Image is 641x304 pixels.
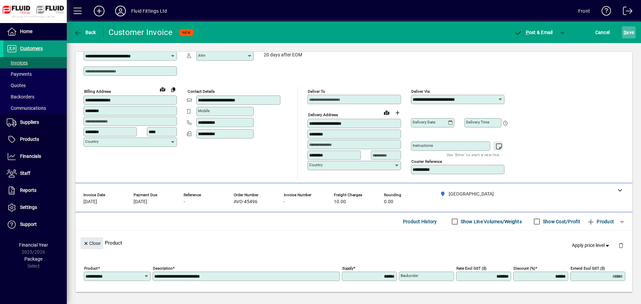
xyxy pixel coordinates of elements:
[85,139,98,144] mat-label: Country
[466,120,489,124] mat-label: Delivery time
[20,188,36,193] span: Reports
[3,165,67,182] a: Staff
[587,216,614,227] span: Product
[413,120,435,124] mat-label: Delivery date
[384,199,393,205] span: 0.00
[3,68,67,80] a: Payments
[513,266,535,271] mat-label: Discount (%)
[20,29,32,34] span: Home
[622,26,636,38] button: Save
[597,1,611,23] a: Knowledge Base
[198,53,205,58] mat-label: Attn
[20,171,30,176] span: Staff
[7,60,28,65] span: Invoices
[3,23,67,40] a: Home
[168,84,179,95] button: Copy to Delivery address
[20,205,37,210] span: Settings
[88,5,110,17] button: Add
[342,266,353,271] mat-label: Supply
[20,154,41,159] span: Financials
[309,163,323,167] mat-label: Country
[334,199,346,205] span: 10.00
[542,218,580,225] label: Show Cost/Profit
[3,131,67,148] a: Products
[3,102,67,114] a: Communications
[75,231,632,255] div: Product
[134,199,147,205] span: [DATE]
[514,30,553,35] span: ost & Email
[526,30,529,35] span: P
[3,114,67,131] a: Suppliers
[79,240,105,246] app-page-header-button: Close
[3,216,67,233] a: Support
[411,89,430,94] mat-label: Deliver via
[613,237,629,253] button: Delete
[456,266,486,271] mat-label: Rate excl GST ($)
[459,218,522,225] label: Show Line Volumes/Weights
[308,89,325,94] mat-label: Deliver To
[83,199,97,205] span: [DATE]
[613,242,629,248] app-page-header-button: Delete
[131,6,167,16] div: Fluid Fittings Ltd
[20,222,37,227] span: Support
[3,91,67,102] a: Backorders
[569,240,613,252] button: Apply price level
[84,266,98,271] mat-label: Product
[624,30,626,35] span: S
[7,105,46,111] span: Communications
[80,237,103,249] button: Close
[67,26,103,38] app-page-header-button: Back
[578,6,590,16] div: Front
[511,26,556,38] button: Post & Email
[401,273,418,278] mat-label: Backorder
[3,80,67,91] a: Quotes
[571,266,605,271] mat-label: Extend excl GST ($)
[3,148,67,165] a: Financials
[234,199,257,205] span: AVO-45496
[3,199,67,216] a: Settings
[72,26,98,38] button: Back
[198,108,210,113] mat-label: Mobile
[24,256,42,262] span: Package
[20,119,39,125] span: Suppliers
[7,94,34,99] span: Backorders
[184,199,185,205] span: -
[20,136,39,142] span: Products
[624,27,634,38] span: ave
[7,71,32,77] span: Payments
[110,5,131,17] button: Profile
[572,242,611,249] span: Apply price level
[400,216,440,228] button: Product History
[594,26,612,38] button: Cancel
[74,30,96,35] span: Back
[447,151,499,159] mat-hint: Use 'Enter' to start a new line
[284,199,285,205] span: -
[618,1,633,23] a: Logout
[392,107,403,118] button: Choose address
[3,182,67,199] a: Reports
[19,242,48,248] span: Financial Year
[411,159,442,164] mat-label: Courier Reference
[7,83,26,88] span: Quotes
[83,238,100,249] span: Close
[182,30,191,35] span: NEW
[109,27,173,38] div: Customer Invoice
[264,52,302,58] span: 20 days after EOM
[20,46,43,51] span: Customers
[3,57,67,68] a: Invoices
[595,27,610,38] span: Cancel
[153,266,173,271] mat-label: Description
[381,107,392,118] a: View on map
[403,216,437,227] span: Product History
[413,143,433,148] mat-label: Instructions
[157,84,168,94] a: View on map
[584,216,617,228] button: Product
